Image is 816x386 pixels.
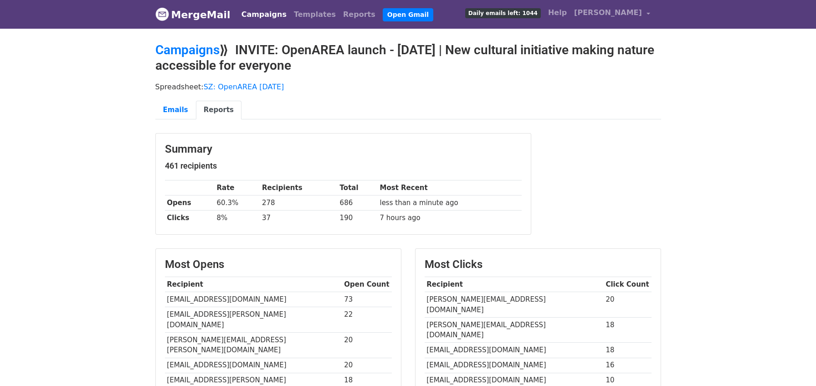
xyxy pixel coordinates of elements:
[574,7,642,18] span: [PERSON_NAME]
[338,211,378,226] td: 190
[338,196,378,211] td: 686
[165,358,342,373] td: [EMAIL_ADDRESS][DOMAIN_NAME]
[215,196,260,211] td: 60.3%
[215,211,260,226] td: 8%
[465,8,541,18] span: Daily emails left: 1044
[604,277,652,292] th: Click Count
[425,292,604,318] td: [PERSON_NAME][EMAIL_ADDRESS][DOMAIN_NAME]
[425,258,652,271] h3: Most Clicks
[339,5,379,24] a: Reports
[604,317,652,343] td: 18
[165,196,215,211] th: Opens
[260,180,338,196] th: Recipients
[425,317,604,343] td: [PERSON_NAME][EMAIL_ADDRESS][DOMAIN_NAME]
[378,180,522,196] th: Most Recent
[462,4,544,22] a: Daily emails left: 1044
[204,82,284,91] a: SZ: OpenAREA [DATE]
[342,277,392,292] th: Open Count
[290,5,339,24] a: Templates
[570,4,653,25] a: [PERSON_NAME]
[544,4,570,22] a: Help
[165,277,342,292] th: Recipient
[260,211,338,226] td: 37
[165,307,342,333] td: [EMAIL_ADDRESS][PERSON_NAME][DOMAIN_NAME]
[342,332,392,358] td: 20
[342,307,392,333] td: 22
[155,7,169,21] img: MergeMail logo
[378,211,522,226] td: 7 hours ago
[378,196,522,211] td: less than a minute ago
[165,292,342,307] td: [EMAIL_ADDRESS][DOMAIN_NAME]
[165,258,392,271] h3: Most Opens
[215,180,260,196] th: Rate
[165,143,522,156] h3: Summary
[338,180,378,196] th: Total
[165,211,215,226] th: Clicks
[604,292,652,318] td: 20
[196,101,241,119] a: Reports
[342,292,392,307] td: 73
[425,343,604,358] td: [EMAIL_ADDRESS][DOMAIN_NAME]
[165,161,522,171] h5: 461 recipients
[155,42,220,57] a: Campaigns
[260,196,338,211] td: 278
[425,358,604,373] td: [EMAIL_ADDRESS][DOMAIN_NAME]
[155,101,196,119] a: Emails
[342,358,392,373] td: 20
[155,82,661,92] p: Spreadsheet:
[165,332,342,358] td: [PERSON_NAME][EMAIL_ADDRESS][PERSON_NAME][DOMAIN_NAME]
[604,343,652,358] td: 18
[238,5,290,24] a: Campaigns
[155,42,661,73] h2: ⟫ INVITE: OpenAREA launch - [DATE] | New cultural initiative making nature accessible for everyone
[155,5,231,24] a: MergeMail
[383,8,433,21] a: Open Gmail
[425,277,604,292] th: Recipient
[604,358,652,373] td: 16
